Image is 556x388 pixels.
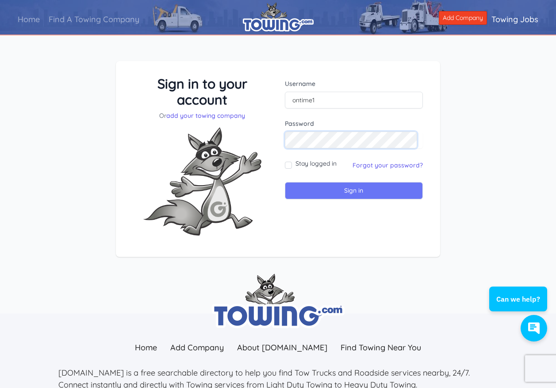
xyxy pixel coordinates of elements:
img: towing [212,274,345,328]
label: Username [285,79,423,88]
label: Password [285,119,423,128]
iframe: Conversations [483,262,556,350]
a: Home [13,7,44,32]
h3: Sign in to your account [133,76,271,108]
a: Towing Jobs [487,7,543,32]
label: Stay logged in [295,159,337,168]
a: Add Company [164,338,230,357]
a: add your towing company [166,112,245,120]
a: Add Company [439,11,487,25]
a: Forgot your password? [353,161,423,169]
img: Fox-Excited.png [136,120,268,243]
a: Home [128,338,164,357]
a: About [DOMAIN_NAME] [230,338,334,357]
img: logo.png [243,2,314,31]
a: Find Towing Near You [334,338,428,357]
p: Or [133,111,271,120]
input: Sign in [285,182,423,199]
a: Find A Towing Company [44,7,144,32]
